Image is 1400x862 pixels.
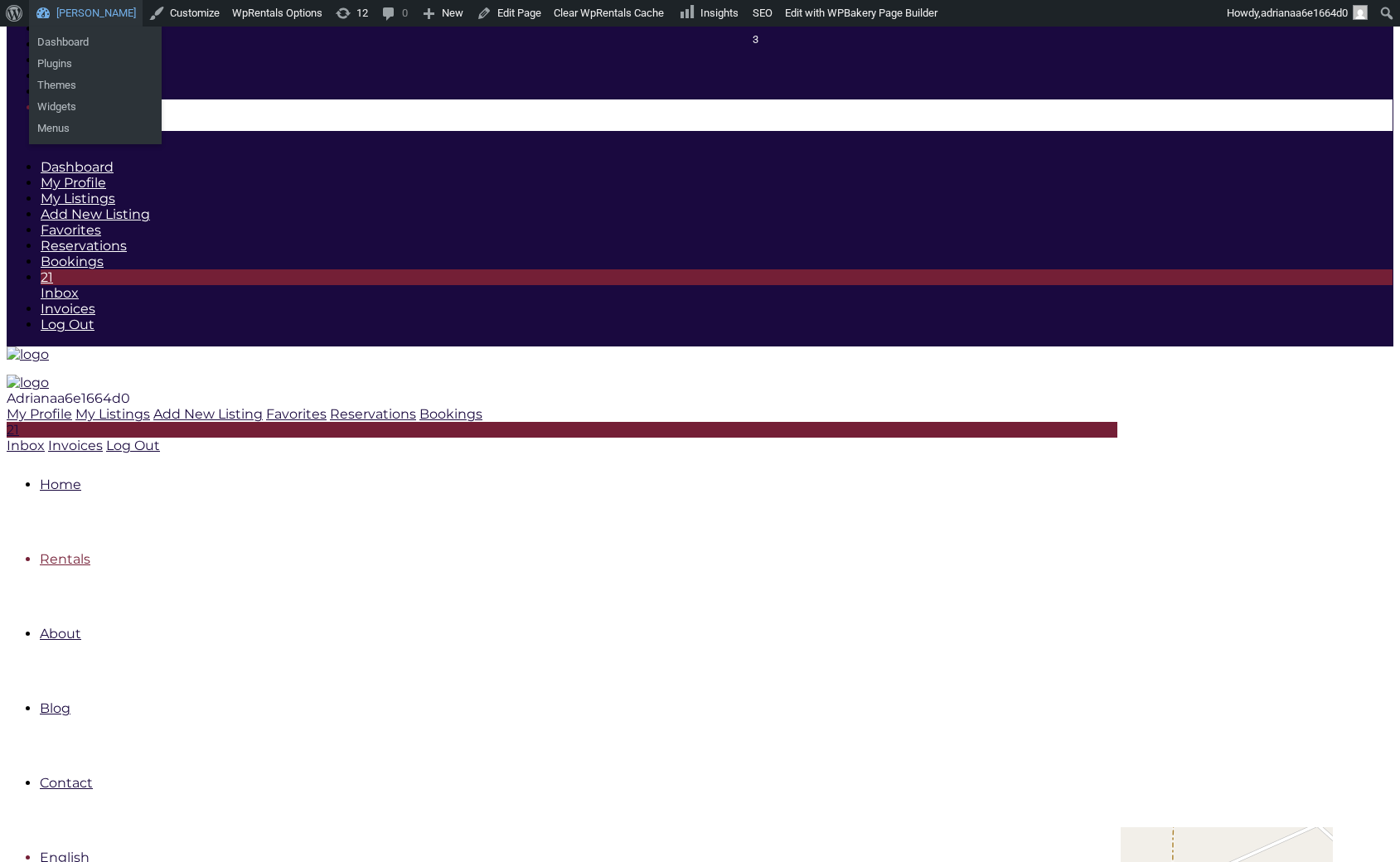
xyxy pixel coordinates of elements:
[29,70,162,144] ul: Marlene Saiz
[153,406,263,422] a: Add New Listing
[41,238,127,254] a: Reservations
[1261,7,1348,19] span: adrianaa6e1664d0
[106,438,160,453] a: Log Out
[40,551,90,567] a: Rentals
[41,301,95,317] a: Invoices
[41,222,101,238] a: Favorites
[29,31,162,53] a: Dashboard
[41,269,1393,285] div: 21
[753,7,773,19] span: SEO
[7,390,130,406] span: Adrianaa6e1664d0
[41,191,115,206] a: My Listings
[29,27,162,80] ul: Marlene Saiz
[330,406,416,422] a: Reservations
[266,406,327,422] a: Favorites
[29,53,162,75] a: Plugins
[7,346,49,362] img: logo
[29,96,162,118] a: Widgets
[419,406,482,422] a: Bookings
[7,375,49,390] img: logo
[753,27,773,53] div: 3
[41,175,106,191] a: My Profile
[41,317,94,332] a: Log Out
[29,75,162,96] a: Themes
[7,406,72,422] a: My Profile
[75,406,150,422] a: My Listings
[41,159,114,175] a: Dashboard
[41,269,1393,301] a: 21Inbox
[7,422,1117,453] a: 21 Inbox
[41,206,150,222] a: Add New Listing
[41,254,104,269] a: Bookings
[40,477,81,492] a: Home
[700,7,739,19] span: Insights
[48,438,103,453] a: Invoices
[29,118,162,139] a: Menus
[7,422,1117,438] div: 21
